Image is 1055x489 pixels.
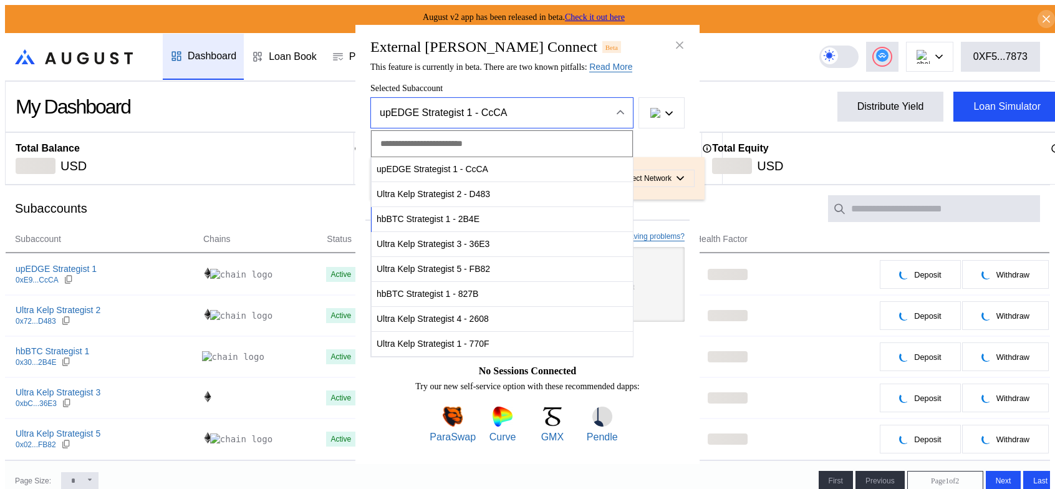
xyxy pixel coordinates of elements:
button: hbBTC Strategist 1 - 827B [372,282,633,307]
img: pending [981,393,991,403]
div: Beta [602,41,621,52]
div: USD [757,158,783,174]
span: Deposit [914,435,941,444]
span: Status [327,233,352,246]
a: PendlePendle [579,407,625,443]
span: This feature is currently in beta. There are two known pitfalls: [370,62,632,72]
div: Active [331,352,352,361]
img: chain logo [202,432,213,443]
img: pending [899,269,909,279]
img: chain logo [917,50,930,64]
span: Ultra Kelp Strategist 1 - 770F [372,331,633,357]
div: Subaccounts [15,201,87,216]
button: Ultra Kelp Strategist 4 - 2608 [372,307,633,332]
span: Withdraw [996,311,1029,321]
img: chain logo [202,309,213,320]
img: GMX [542,407,562,427]
h2: Total Equity [712,143,768,154]
span: hbBTC Strategist 1 - 827B [372,281,633,307]
div: hbBTC Strategist 1 [16,346,89,357]
span: Selected Subaccount [370,84,685,94]
img: chain logo [202,391,213,402]
div: Distribute Yield [857,101,924,112]
img: Curve [493,407,513,427]
button: chain logo [638,97,685,128]
span: Ultra Kelp Strategist 5 - FB82 [372,256,633,282]
button: upEDGE Strategist 1 - CcCA [372,157,633,182]
img: pending [899,311,909,321]
img: chain logo [210,433,272,445]
img: Pendle [592,407,612,427]
div: Active [331,270,352,279]
div: Active [331,311,352,320]
h2: Total Balance [16,143,80,154]
span: Withdraw [996,270,1029,279]
span: Withdraw [996,352,1029,362]
span: GMX [541,432,564,443]
span: Deposit [914,352,941,362]
div: Dashboard [188,51,236,62]
a: Check it out here [565,12,625,22]
span: hbBTC Strategist 1 - 2B4E [372,206,633,232]
span: Select Network [621,174,672,183]
img: chain logo [210,310,272,321]
img: pending [899,393,909,403]
div: Loan Simulator [973,101,1041,112]
div: Ultra Kelp Strategist 3 [16,387,100,398]
span: Try our new self-service option with these recommended dapps: [415,382,640,392]
div: USD [60,158,87,174]
img: chain logo [650,108,660,118]
img: pending [899,352,909,362]
a: GMXGMX [529,407,576,443]
img: pending [899,434,909,444]
span: Next [996,477,1011,485]
div: 0x72...D483 [16,317,56,326]
div: Ultra Kelp Strategist 5 [16,428,100,439]
a: Having problems? [624,232,685,241]
button: close modal [670,35,690,55]
img: ParaSwap [443,407,463,427]
div: upEDGE Strategist 1 - CcCA [380,107,597,119]
span: Subaccount [15,233,61,246]
span: Ultra Kelp Strategist 3 - 36E3 [372,231,633,257]
div: Active [331,394,352,402]
a: ParaSwapParaSwap [430,407,476,443]
span: First [829,477,843,485]
button: Ultra Kelp Strategist 3 - 36E3 [372,232,633,257]
div: Ultra Kelp Strategist 2 [16,304,100,316]
span: Ultra Kelp Strategist 4 - 2608 [372,306,633,332]
div: Active [331,435,352,443]
span: ParaSwap [430,432,476,443]
span: Page 1 of 2 [931,477,959,486]
div: My Dashboard [16,95,130,119]
span: Curve [489,432,516,443]
span: Withdraw [996,435,1029,444]
img: pending [981,352,991,362]
span: Previous [865,477,895,485]
img: pending [981,311,991,321]
span: No Sessions Connected [479,366,576,377]
a: CurveCurve [479,407,526,443]
button: Select Network [610,170,695,187]
span: Health Factor [695,233,748,246]
img: pending [981,269,991,279]
div: Permissions [349,51,403,62]
div: 0x02...FB82 [16,440,56,449]
span: Deposit [914,270,941,279]
div: 0x30...2B4E [16,358,56,367]
button: Ultra Kelp Strategist 1 - 770F [372,332,633,357]
span: Last [1033,477,1048,485]
span: Deposit [914,311,941,321]
button: hbBTC Strategist 1 - 2B4E [372,207,633,232]
div: upEDGE Strategist 1 [16,263,97,274]
div: Page Size: [15,477,51,485]
span: Chains [203,233,231,246]
button: Ultra Kelp Strategist 2 - D483 [372,182,633,207]
span: Withdraw [996,394,1029,403]
button: Close menu [370,97,633,128]
h2: External [PERSON_NAME] Connect [370,39,597,56]
span: Pendle [587,432,618,443]
span: Deposit [914,394,941,403]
